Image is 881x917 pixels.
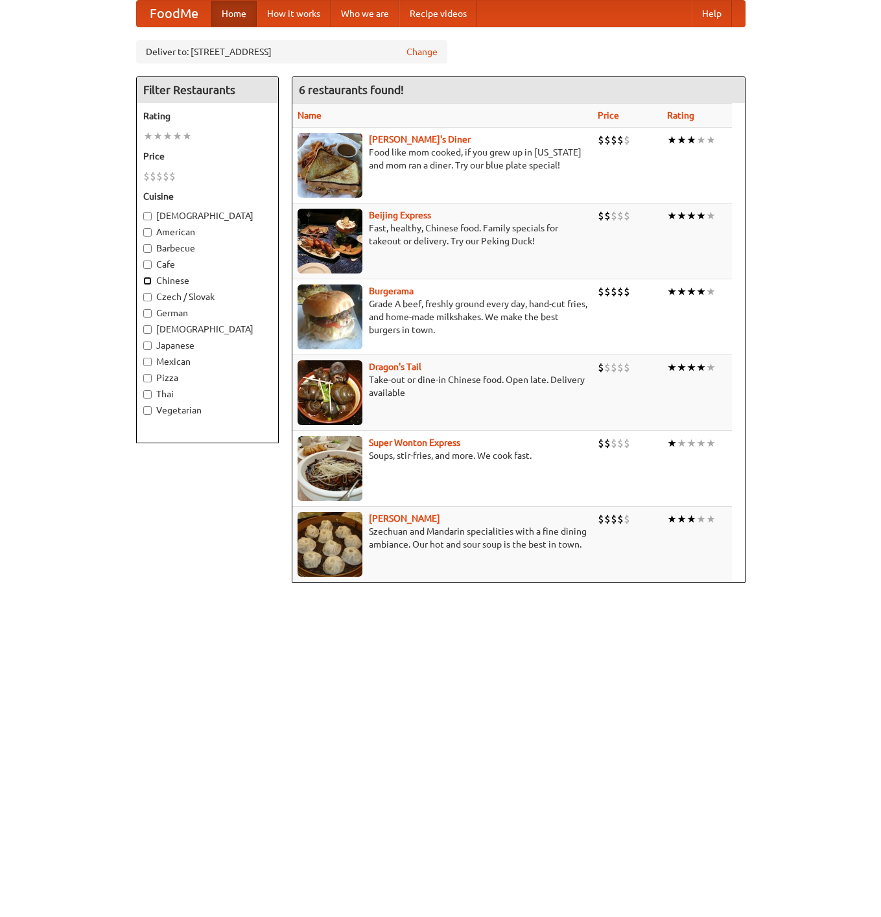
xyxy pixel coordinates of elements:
[369,362,421,372] b: Dragon's Tail
[696,512,706,526] li: ★
[611,512,617,526] li: $
[257,1,331,27] a: How it works
[143,244,152,253] input: Barbecue
[687,133,696,147] li: ★
[143,209,272,222] label: [DEMOGRAPHIC_DATA]
[598,110,619,121] a: Price
[617,284,624,299] li: $
[617,436,624,450] li: $
[143,323,272,336] label: [DEMOGRAPHIC_DATA]
[604,436,611,450] li: $
[677,284,687,299] li: ★
[696,209,706,223] li: ★
[143,371,272,384] label: Pizza
[604,209,611,223] li: $
[163,169,169,183] li: $
[687,512,696,526] li: ★
[369,134,471,145] a: [PERSON_NAME]'s Diner
[604,284,611,299] li: $
[143,358,152,366] input: Mexican
[369,437,460,448] a: Super Wonton Express
[298,436,362,501] img: superwonton.jpg
[667,512,677,526] li: ★
[143,342,152,350] input: Japanese
[298,133,362,198] img: sallys.jpg
[143,406,152,415] input: Vegetarian
[611,360,617,375] li: $
[143,274,272,287] label: Chinese
[677,133,687,147] li: ★
[143,355,272,368] label: Mexican
[604,360,611,375] li: $
[692,1,732,27] a: Help
[369,210,431,220] a: Beijing Express
[211,1,257,27] a: Home
[143,388,272,400] label: Thai
[706,284,716,299] li: ★
[298,222,587,248] p: Fast, healthy, Chinese food. Family specials for takeout or delivery. Try our Peking Duck!
[298,284,362,349] img: burgerama.jpg
[298,297,587,336] p: Grade A beef, freshly ground every day, hand-cut fries, and home-made milkshakes. We make the bes...
[611,209,617,223] li: $
[143,374,152,382] input: Pizza
[298,373,587,399] p: Take-out or dine-in Chinese food. Open late. Delivery available
[172,129,182,143] li: ★
[706,133,716,147] li: ★
[136,40,447,64] div: Deliver to: [STREET_ADDRESS]
[611,436,617,450] li: $
[143,293,152,301] input: Czech / Slovak
[677,360,687,375] li: ★
[143,190,272,203] h5: Cuisine
[143,226,272,238] label: American
[298,360,362,425] img: dragon.jpg
[598,512,604,526] li: $
[331,1,399,27] a: Who we are
[598,284,604,299] li: $
[143,150,272,163] h5: Price
[617,512,624,526] li: $
[687,209,696,223] li: ★
[687,436,696,450] li: ★
[677,512,687,526] li: ★
[143,228,152,237] input: American
[706,360,716,375] li: ★
[677,436,687,450] li: ★
[163,129,172,143] li: ★
[406,45,438,58] a: Change
[687,360,696,375] li: ★
[598,133,604,147] li: $
[696,360,706,375] li: ★
[143,390,152,399] input: Thai
[624,436,630,450] li: $
[706,436,716,450] li: ★
[143,212,152,220] input: [DEMOGRAPHIC_DATA]
[143,307,272,319] label: German
[182,129,192,143] li: ★
[617,360,624,375] li: $
[137,1,211,27] a: FoodMe
[137,77,278,103] h4: Filter Restaurants
[706,512,716,526] li: ★
[299,84,404,96] ng-pluralize: 6 restaurants found!
[667,360,677,375] li: ★
[143,261,152,269] input: Cafe
[667,284,677,299] li: ★
[598,209,604,223] li: $
[150,169,156,183] li: $
[604,512,611,526] li: $
[399,1,477,27] a: Recipe videos
[624,133,630,147] li: $
[169,169,176,183] li: $
[598,436,604,450] li: $
[604,133,611,147] li: $
[298,146,587,172] p: Food like mom cooked, if you grew up in [US_STATE] and mom ran a diner. Try our blue plate special!
[143,290,272,303] label: Czech / Slovak
[156,169,163,183] li: $
[143,339,272,352] label: Japanese
[598,360,604,375] li: $
[143,169,150,183] li: $
[143,325,152,334] input: [DEMOGRAPHIC_DATA]
[143,258,272,271] label: Cafe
